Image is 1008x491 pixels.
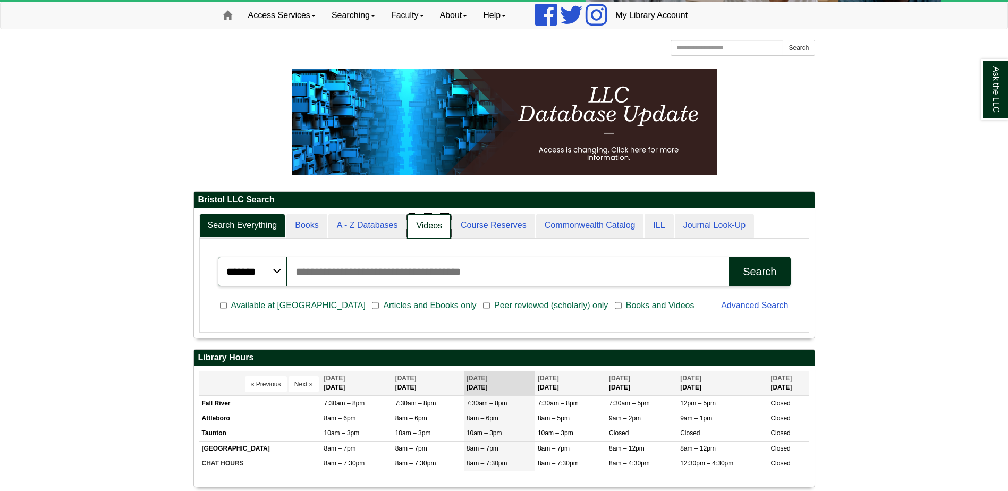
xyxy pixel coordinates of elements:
[324,2,383,29] a: Searching
[729,257,790,286] button: Search
[609,414,641,422] span: 9am – 2pm
[328,214,406,238] a: A - Z Databases
[475,2,514,29] a: Help
[538,429,573,437] span: 10am – 3pm
[609,400,650,407] span: 7:30am – 5pm
[607,2,696,29] a: My Library Account
[615,301,622,310] input: Books and Videos
[535,371,606,395] th: [DATE]
[680,445,716,452] span: 8am – 12pm
[490,299,612,312] span: Peer reviewed (scholarly) only
[467,429,502,437] span: 10am – 3pm
[770,375,792,382] span: [DATE]
[467,445,498,452] span: 8am – 7pm
[677,371,768,395] th: [DATE]
[680,429,700,437] span: Closed
[538,445,570,452] span: 8am – 7pm
[680,400,716,407] span: 12pm – 5pm
[372,301,379,310] input: Articles and Ebooks only
[680,414,712,422] span: 9am – 1pm
[194,350,815,366] h2: Library Hours
[395,460,436,467] span: 8am – 7:30pm
[770,445,790,452] span: Closed
[452,214,535,238] a: Course Reserves
[622,299,699,312] span: Books and Videos
[324,429,360,437] span: 10am – 3pm
[199,214,286,238] a: Search Everything
[743,266,776,278] div: Search
[194,192,815,208] h2: Bristol LLC Search
[770,400,790,407] span: Closed
[324,375,345,382] span: [DATE]
[609,429,629,437] span: Closed
[467,375,488,382] span: [DATE]
[464,371,535,395] th: [DATE]
[680,460,733,467] span: 12:30pm – 4:30pm
[245,376,287,392] button: « Previous
[199,456,321,471] td: CHAT HOURS
[770,414,790,422] span: Closed
[395,429,431,437] span: 10am – 3pm
[609,460,650,467] span: 8am – 4:30pm
[645,214,673,238] a: ILL
[407,214,451,239] a: Videos
[383,2,432,29] a: Faculty
[536,214,644,238] a: Commonwealth Catalog
[324,414,356,422] span: 8am – 6pm
[324,400,365,407] span: 7:30am – 8pm
[395,445,427,452] span: 8am – 7pm
[395,375,417,382] span: [DATE]
[770,460,790,467] span: Closed
[199,426,321,441] td: Taunton
[324,460,365,467] span: 8am – 7:30pm
[467,400,507,407] span: 7:30am – 8pm
[538,460,579,467] span: 8am – 7:30pm
[538,400,579,407] span: 7:30am – 8pm
[721,301,788,310] a: Advanced Search
[680,375,701,382] span: [DATE]
[393,371,464,395] th: [DATE]
[768,371,809,395] th: [DATE]
[770,429,790,437] span: Closed
[395,400,436,407] span: 7:30am – 8pm
[379,299,480,312] span: Articles and Ebooks only
[467,460,507,467] span: 8am – 7:30pm
[220,301,227,310] input: Available at [GEOGRAPHIC_DATA]
[609,375,630,382] span: [DATE]
[286,214,327,238] a: Books
[321,371,393,395] th: [DATE]
[395,414,427,422] span: 8am – 6pm
[199,411,321,426] td: Attleboro
[483,301,490,310] input: Peer reviewed (scholarly) only
[324,445,356,452] span: 8am – 7pm
[606,371,677,395] th: [DATE]
[675,214,754,238] a: Journal Look-Up
[289,376,319,392] button: Next »
[432,2,476,29] a: About
[609,445,645,452] span: 8am – 12pm
[199,441,321,456] td: [GEOGRAPHIC_DATA]
[467,414,498,422] span: 8am – 6pm
[199,396,321,411] td: Fall River
[240,2,324,29] a: Access Services
[783,40,815,56] button: Search
[538,375,559,382] span: [DATE]
[227,299,370,312] span: Available at [GEOGRAPHIC_DATA]
[538,414,570,422] span: 8am – 5pm
[292,69,717,175] img: HTML tutorial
